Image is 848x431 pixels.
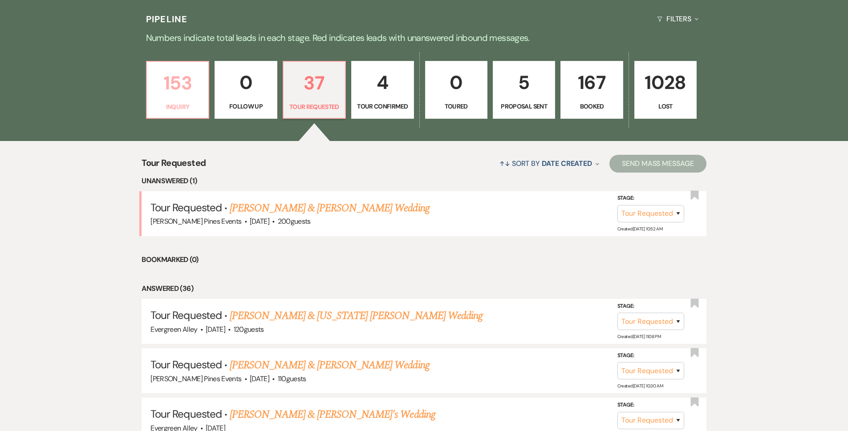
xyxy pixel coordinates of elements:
[142,156,206,175] span: Tour Requested
[653,7,702,31] button: Filters
[609,155,706,173] button: Send Mass Message
[250,374,269,383] span: [DATE]
[150,358,222,371] span: Tour Requested
[250,217,269,226] span: [DATE]
[617,302,684,311] label: Stage:
[289,68,340,98] p: 37
[617,334,661,339] span: Created: [DATE] 11:08 PM
[357,68,408,97] p: 4
[617,400,684,410] label: Stage:
[220,101,271,111] p: Follow Up
[634,61,697,119] a: 1028Lost
[142,175,706,187] li: Unanswered (1)
[215,61,277,119] a: 0Follow Up
[220,68,271,97] p: 0
[617,193,684,203] label: Stage:
[206,325,225,334] span: [DATE]
[431,101,482,111] p: Toured
[499,101,549,111] p: Proposal Sent
[150,374,241,383] span: [PERSON_NAME] Pines Events
[640,101,691,111] p: Lost
[566,68,617,97] p: 167
[617,383,663,389] span: Created: [DATE] 10:30 AM
[278,217,311,226] span: 200 guests
[142,283,706,294] li: Answered (36)
[104,31,745,45] p: Numbers indicate total leads in each stage. Red indicates leads with unanswered inbound messages.
[150,325,197,334] span: Evergreen Alley
[230,357,429,373] a: [PERSON_NAME] & [PERSON_NAME] Wedding
[499,159,510,168] span: ↑↓
[499,68,549,97] p: 5
[146,13,188,25] h3: Pipeline
[493,61,555,119] a: 5Proposal Sent
[152,102,203,112] p: Inquiry
[278,374,306,383] span: 110 guests
[283,61,346,119] a: 37Tour Requested
[230,200,429,216] a: [PERSON_NAME] & [PERSON_NAME] Wedding
[152,68,203,98] p: 153
[425,61,487,119] a: 0Toured
[542,159,592,168] span: Date Created
[496,152,603,175] button: Sort By Date Created
[289,102,340,112] p: Tour Requested
[150,217,241,226] span: [PERSON_NAME] Pines Events
[351,61,414,119] a: 4Tour Confirmed
[234,325,264,334] span: 120 guests
[230,407,435,423] a: [PERSON_NAME] & [PERSON_NAME]'s Wedding
[640,68,691,97] p: 1028
[566,101,617,111] p: Booked
[146,61,209,119] a: 153Inquiry
[142,254,706,266] li: Bookmarked (0)
[357,101,408,111] p: Tour Confirmed
[617,226,662,232] span: Created: [DATE] 10:52 AM
[431,68,482,97] p: 0
[617,351,684,361] label: Stage:
[150,201,222,214] span: Tour Requested
[230,308,483,324] a: [PERSON_NAME] & [US_STATE] [PERSON_NAME] Wedding
[560,61,623,119] a: 167Booked
[150,308,222,322] span: Tour Requested
[150,407,222,421] span: Tour Requested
